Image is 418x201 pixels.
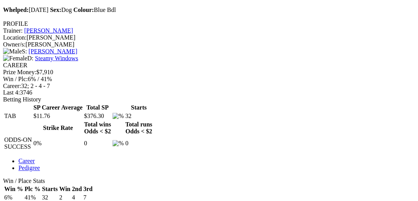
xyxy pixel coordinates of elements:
b: Colour: [73,7,94,13]
a: Steamy Windows [35,55,78,61]
td: 0% [33,136,83,151]
th: Starts [41,186,58,193]
span: Owner/s: [3,41,26,48]
td: $376.30 [84,113,111,120]
a: Pedigree [18,165,40,171]
a: [PERSON_NAME] [24,27,73,34]
th: Plc % [24,186,41,193]
img: % [113,140,124,147]
b: Whelped: [3,7,29,13]
th: Total runs Odds < $2 [125,121,153,136]
div: [PERSON_NAME] [3,34,415,41]
th: 3rd [83,186,93,193]
th: Total wins Odds < $2 [84,121,111,136]
th: Total SP [84,104,111,112]
span: Location: [3,34,27,41]
th: Strike Rate [33,121,83,136]
div: 32; 2 - 4 - 7 [3,83,415,90]
th: Starts [125,104,153,112]
td: ODDS-ON SUCCESS [4,136,32,151]
a: [PERSON_NAME] [28,48,77,55]
div: 6% / 41% [3,76,415,83]
div: Betting History [3,96,415,103]
td: 0 [125,136,153,151]
span: S: [3,48,27,55]
img: Male [3,48,22,55]
td: 32 [125,113,153,120]
span: Blue Bdl [73,7,116,13]
th: Win [59,186,71,193]
span: Trainer: [3,27,23,34]
th: 2nd [71,186,82,193]
td: $11.76 [33,113,83,120]
td: TAB [4,113,32,120]
span: Win / Plc: [3,76,28,82]
img: Female [3,55,27,62]
div: PROFILE [3,20,415,27]
span: [DATE] [3,7,48,13]
div: $7,910 [3,69,415,76]
b: Sex: [50,7,61,13]
div: 3746 [3,90,415,96]
th: SP Career Average [33,104,83,112]
a: Career [18,158,35,164]
span: Prize Money: [3,69,36,75]
span: Dog [50,7,72,13]
img: % [113,113,124,120]
td: 0 [84,136,111,151]
span: Career: [3,83,21,89]
span: D: [3,55,33,61]
span: Last 4: [3,90,20,96]
div: [PERSON_NAME] [3,41,415,48]
div: CAREER [3,62,415,69]
th: Win % [4,186,23,193]
div: Win / Place Stats [3,178,415,185]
